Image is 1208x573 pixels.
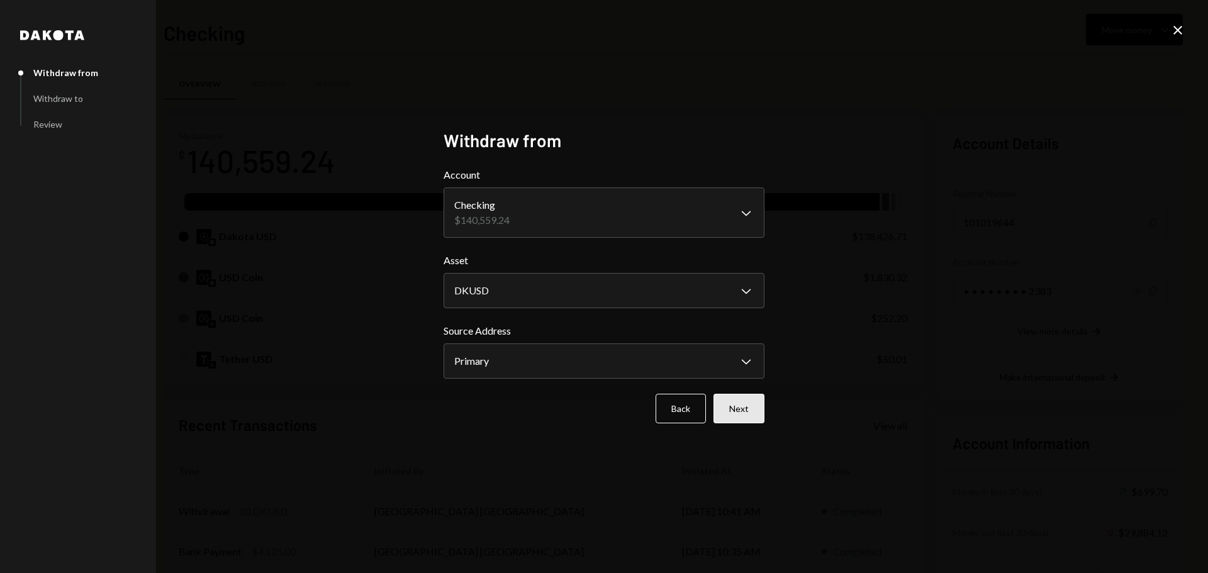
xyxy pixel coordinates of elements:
[444,187,764,238] button: Account
[713,394,764,423] button: Next
[444,128,764,153] h2: Withdraw from
[444,343,764,379] button: Source Address
[444,273,764,308] button: Asset
[444,323,764,338] label: Source Address
[444,167,764,182] label: Account
[33,119,62,130] div: Review
[656,394,706,423] button: Back
[444,253,764,268] label: Asset
[33,93,83,104] div: Withdraw to
[33,67,98,78] div: Withdraw from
